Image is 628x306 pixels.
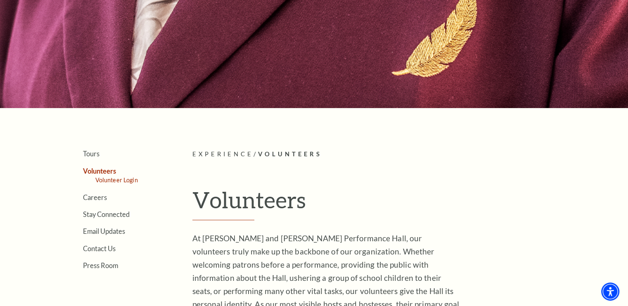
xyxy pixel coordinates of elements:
a: Stay Connected [83,210,130,218]
span: Experience [192,151,254,158]
span: Volunteers [258,151,322,158]
div: Accessibility Menu [601,282,619,301]
a: Contact Us [83,245,116,252]
a: Volunteer Login [95,177,138,184]
a: Press Room [83,261,118,269]
a: Email Updates [83,227,125,235]
a: Careers [83,193,107,201]
a: Volunteers [83,167,116,175]
a: Tours [83,150,100,158]
h1: Volunteers [192,186,570,220]
p: / [192,149,570,160]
